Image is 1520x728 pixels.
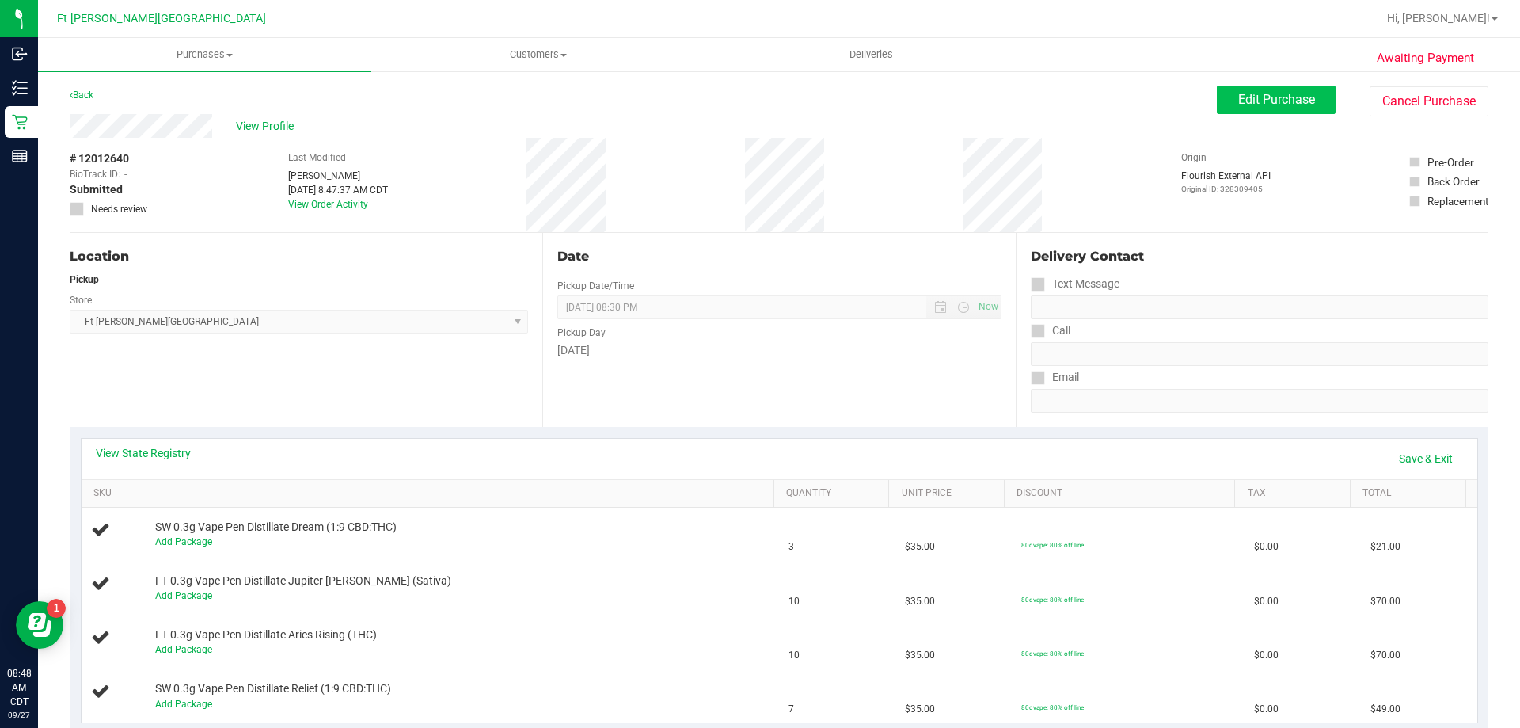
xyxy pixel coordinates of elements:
iframe: Resource center [16,601,63,649]
span: SW 0.3g Vape Pen Distillate Relief (1:9 CBD:THC) [155,681,391,696]
iframe: Resource center unread badge [47,599,66,618]
label: Store [70,293,92,307]
p: 08:48 AM CDT [7,666,31,709]
a: Tax [1248,487,1344,500]
a: Add Package [155,590,212,601]
a: Deliveries [705,38,1038,71]
p: Original ID: 328309405 [1181,183,1271,195]
span: FT 0.3g Vape Pen Distillate Jupiter [PERSON_NAME] (Sativa) [155,574,451,589]
button: Edit Purchase [1217,86,1336,114]
div: Pre-Order [1427,154,1474,170]
span: FT 0.3g Vape Pen Distillate Aries Rising (THC) [155,627,377,642]
span: $0.00 [1254,702,1279,717]
div: Flourish External API [1181,169,1271,195]
span: 10 [788,594,800,609]
input: Format: (999) 999-9999 [1031,295,1488,319]
div: Location [70,247,528,266]
span: 80dvape: 80% off line [1021,650,1084,657]
inline-svg: Retail [12,114,28,130]
label: Text Message [1031,273,1119,295]
button: Cancel Purchase [1370,86,1488,116]
div: [PERSON_NAME] [288,169,388,183]
span: $35.00 [905,702,935,717]
span: $35.00 [905,594,935,609]
label: Pickup Day [557,326,606,340]
span: Submitted [70,181,123,198]
span: # 12012640 [70,151,129,167]
label: Email [1031,366,1079,389]
a: Customers [371,38,705,71]
a: Purchases [38,38,371,71]
span: 7 [788,702,794,717]
a: Unit Price [902,487,998,500]
label: Last Modified [288,151,346,165]
span: SW 0.3g Vape Pen Distillate Dream (1:9 CBD:THC) [155,520,397,535]
div: Date [557,247,1001,266]
div: [DATE] [557,342,1001,359]
label: Origin [1181,151,1206,165]
span: Deliveries [828,48,914,62]
inline-svg: Inbound [12,46,28,62]
a: Quantity [786,487,883,500]
span: $70.00 [1370,594,1400,609]
inline-svg: Reports [12,148,28,164]
span: Needs review [91,202,147,216]
a: Add Package [155,699,212,710]
span: $21.00 [1370,539,1400,555]
div: Replacement [1427,193,1488,209]
a: Add Package [155,536,212,547]
span: Ft [PERSON_NAME][GEOGRAPHIC_DATA] [57,12,266,25]
a: Discount [1016,487,1229,500]
p: 09/27 [7,709,31,721]
span: - [124,167,127,181]
div: Back Order [1427,173,1480,189]
span: $35.00 [905,539,935,555]
label: Call [1031,319,1070,342]
span: BioTrack ID: [70,167,120,181]
span: Customers [372,48,704,62]
span: $70.00 [1370,648,1400,663]
span: 80dvape: 80% off line [1021,596,1084,604]
span: Hi, [PERSON_NAME]! [1387,12,1490,25]
span: $0.00 [1254,594,1279,609]
span: 80dvape: 80% off line [1021,703,1084,711]
span: 10 [788,648,800,663]
a: Add Package [155,644,212,655]
span: Edit Purchase [1238,92,1315,107]
span: Purchases [38,48,371,62]
span: $0.00 [1254,539,1279,555]
span: $49.00 [1370,702,1400,717]
span: $0.00 [1254,648,1279,663]
strong: Pickup [70,274,99,285]
label: Pickup Date/Time [557,279,634,293]
span: 80dvape: 80% off line [1021,541,1084,549]
span: $35.00 [905,648,935,663]
input: Format: (999) 999-9999 [1031,342,1488,366]
a: View Order Activity [288,199,368,210]
a: Save & Exit [1389,445,1463,472]
a: SKU [93,487,767,500]
inline-svg: Inventory [12,80,28,96]
span: Awaiting Payment [1377,49,1474,67]
a: Back [70,90,93,101]
div: [DATE] 8:47:37 AM CDT [288,183,388,197]
div: Delivery Contact [1031,247,1488,266]
span: 3 [788,539,794,555]
a: Total [1362,487,1459,500]
span: View Profile [236,118,299,135]
a: View State Registry [96,445,191,461]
